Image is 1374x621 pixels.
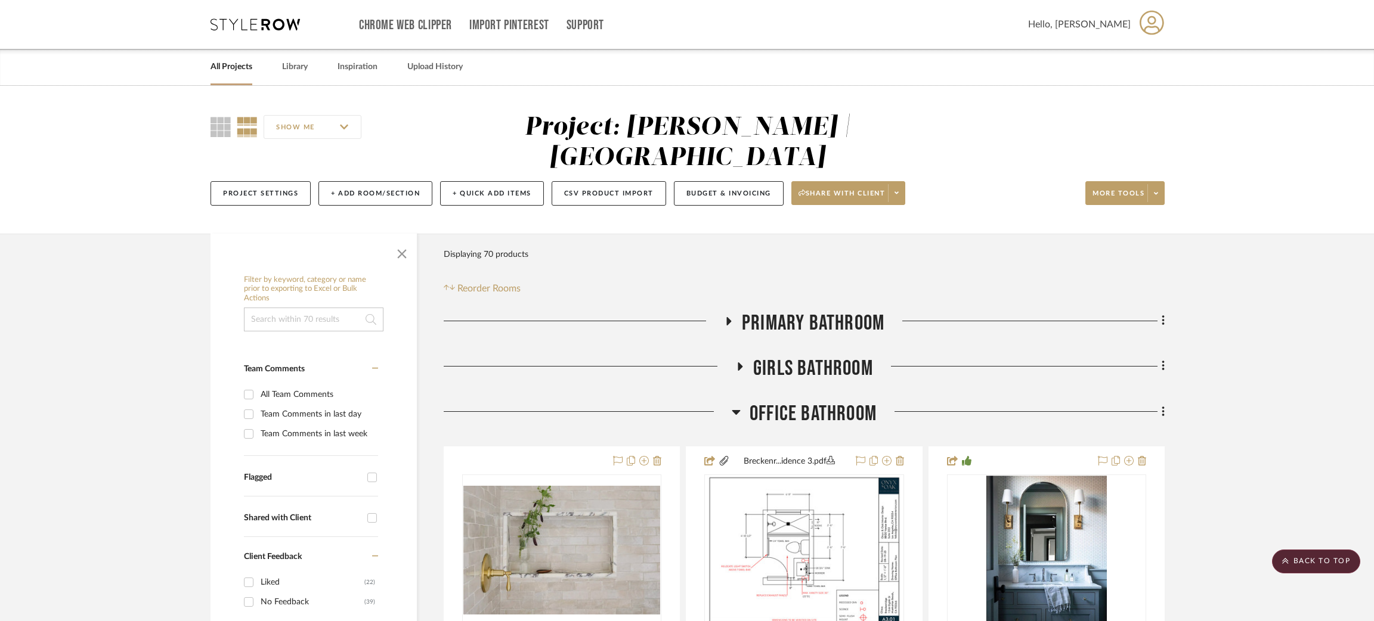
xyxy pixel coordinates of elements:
[791,181,906,205] button: Share with client
[261,385,375,404] div: All Team Comments
[1028,17,1131,32] span: Hello, [PERSON_NAME]
[390,240,414,263] button: Close
[457,281,521,296] span: Reorder Rooms
[1085,181,1165,205] button: More tools
[440,181,544,206] button: + Quick Add Items
[261,424,375,443] div: Team Comments in last week
[1093,189,1144,207] span: More tools
[338,59,377,75] a: Inspiration
[407,59,463,75] a: Upload History
[211,59,252,75] a: All Projects
[444,281,521,296] button: Reorder Rooms
[753,356,873,381] span: Girls Bathroom
[261,405,375,424] div: Team Comments in last day
[244,473,361,483] div: Flagged
[444,243,528,266] div: Displaying 70 products
[469,20,549,30] a: Import Pinterest
[211,181,311,206] button: Project Settings
[244,513,361,523] div: Shared with Client
[261,592,364,611] div: No Feedback
[244,365,305,373] span: Team Comments
[364,592,375,611] div: (39)
[525,115,851,170] div: Project: [PERSON_NAME] | [GEOGRAPHIC_DATA]
[359,20,452,30] a: Chrome Web Clipper
[282,59,308,75] a: Library
[244,275,383,303] h6: Filter by keyword, category or name prior to exporting to Excel or Bulk Actions
[750,401,877,427] span: Office Bathroom
[261,573,364,592] div: Liked
[567,20,604,30] a: Support
[730,454,848,468] button: Breckenr...idence 3.pdf
[463,486,660,614] img: Inspiration
[244,552,302,561] span: Client Feedback
[674,181,784,206] button: Budget & Invoicing
[552,181,666,206] button: CSV Product Import
[364,573,375,592] div: (22)
[742,310,884,336] span: Primary Bathroom
[1272,549,1360,573] scroll-to-top-button: BACK TO TOP
[799,189,886,207] span: Share with client
[318,181,432,206] button: + Add Room/Section
[244,308,383,331] input: Search within 70 results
